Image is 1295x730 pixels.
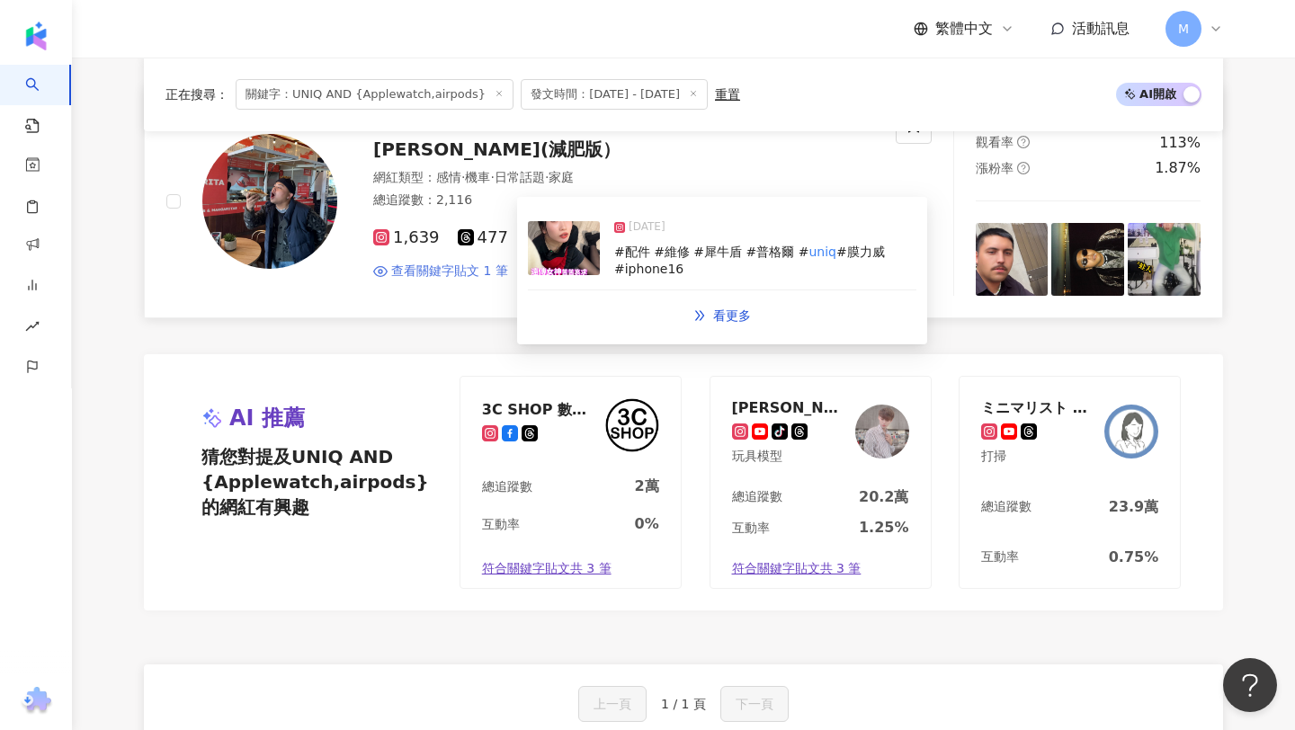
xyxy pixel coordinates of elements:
[202,134,337,269] img: KOL Avatar
[482,400,599,418] div: 3C SHOP 數位生活
[674,298,770,334] a: double-right看更多
[635,514,659,534] div: 0%
[490,170,494,184] span: ·
[981,498,1032,516] div: 總追蹤數
[859,487,908,507] div: 20.2萬
[859,518,909,538] div: 1.25%
[528,221,600,275] img: post-image
[436,170,461,184] span: 感情
[1178,19,1189,39] span: M
[855,405,909,458] img: KOL Avatar
[549,170,574,184] span: 家庭
[981,548,1019,566] div: 互動率
[482,478,532,496] div: 總追蹤數
[808,245,836,259] mark: uniq
[1223,658,1277,712] iframe: Help Scout Beacon - Open
[635,476,659,496] div: 2萬
[391,263,508,280] span: 查看關鍵字貼文 1 筆
[1159,133,1201,153] div: 113%
[465,170,490,184] span: 機車
[720,686,789,722] button: 下一頁
[693,309,706,322] span: double-right
[935,19,993,39] span: 繁體中文
[732,520,770,538] div: 互動率
[1017,136,1030,148] span: question-circle
[373,263,508,280] a: 查看關鍵字貼文 1 筆
[373,169,874,187] div: 網紅類型 ：
[25,65,61,135] a: search
[19,687,54,716] img: chrome extension
[545,170,549,184] span: ·
[1155,158,1201,178] div: 1.87%
[22,22,50,50] img: logo icon
[521,79,708,110] span: 發文時間：[DATE] - [DATE]
[165,87,228,102] span: 正在搜尋 ：
[1109,547,1159,567] div: 0.75%
[373,228,440,247] span: 1,639
[713,308,751,323] span: 看更多
[605,398,659,452] img: KOL Avatar
[981,398,1098,416] div: ミニマリスト Nozomi
[976,161,1014,175] span: 漲粉率
[236,79,514,110] span: 關鍵字：UNIQ AND {Applewatch,airpods}
[460,549,681,589] a: 符合關鍵字貼文共 3 筆
[495,170,545,184] span: 日常話題
[229,404,305,434] span: AI 推薦
[661,697,706,711] span: 1 / 1 頁
[732,488,782,506] div: 總追蹤數
[629,218,665,236] span: [DATE]
[1072,20,1130,37] span: 活動訊息
[1109,497,1158,517] div: 23.9萬
[461,170,465,184] span: ·
[981,448,1098,466] div: 打掃
[1017,162,1030,174] span: question-circle
[458,228,508,247] span: 477
[710,376,932,590] a: [PERSON_NAME]玩具模型KOL Avatar總追蹤數20.2萬互動率1.25%符合關鍵字貼文共 3 筆
[144,85,1223,318] a: KOL Avatar[PERSON_NAME](減肥版）網紅類型：感情·機車·日常話題·家庭總追蹤數：2,1161,639477查看關鍵字貼文 1 筆互動率question-circle0.83...
[482,516,520,534] div: 互動率
[1128,223,1201,296] img: post-image
[710,549,931,589] a: 符合關鍵字貼文共 3 筆
[732,398,849,416] div: 韓仲夏Summer
[578,686,647,722] button: 上一頁
[373,138,621,160] span: [PERSON_NAME](減肥版）
[732,448,849,466] div: 玩具模型
[614,245,808,259] span: #配件 #維修 #犀牛盾 #普格爾 #
[482,560,612,578] span: 符合關鍵字貼文共 3 筆
[732,560,862,578] span: 符合關鍵字貼文共 3 筆
[460,376,682,590] a: 3C SHOP 數位生活KOL Avatar總追蹤數2萬互動率0%符合關鍵字貼文共 3 筆
[715,87,740,102] div: 重置
[959,376,1181,590] a: ミニマリスト Nozomi打掃KOL Avatar總追蹤數23.9萬互動率0.75%
[373,191,874,209] div: 總追蹤數 ： 2,116
[25,308,40,349] span: rise
[976,135,1014,149] span: 觀看率
[1104,405,1158,458] img: KOL Avatar
[1051,223,1124,296] img: post-image
[201,444,410,520] span: 猜您對提及UNIQ AND {Applewatch,airpods}的網紅有興趣
[976,223,1049,296] img: post-image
